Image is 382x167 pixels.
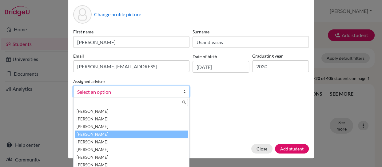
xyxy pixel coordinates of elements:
div: Profile picture [73,5,92,24]
label: Surname [193,28,309,35]
label: Assigned advisor [73,78,105,85]
li: [PERSON_NAME] [75,131,188,138]
li: [PERSON_NAME] [75,123,188,131]
li: [PERSON_NAME] [75,154,188,161]
li: [PERSON_NAME] [75,108,188,115]
button: Add student [275,144,309,154]
button: Close [251,144,273,154]
label: Date of birth [193,53,217,60]
li: [PERSON_NAME] [75,138,188,146]
label: First name [73,28,189,35]
p: Parents [73,107,309,115]
span: Select an option [77,88,177,96]
li: [PERSON_NAME] [75,146,188,154]
label: Email [73,53,189,59]
input: dd/mm/yyyy [193,61,249,73]
li: [PERSON_NAME] [75,115,188,123]
label: Graduating year [252,53,309,59]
